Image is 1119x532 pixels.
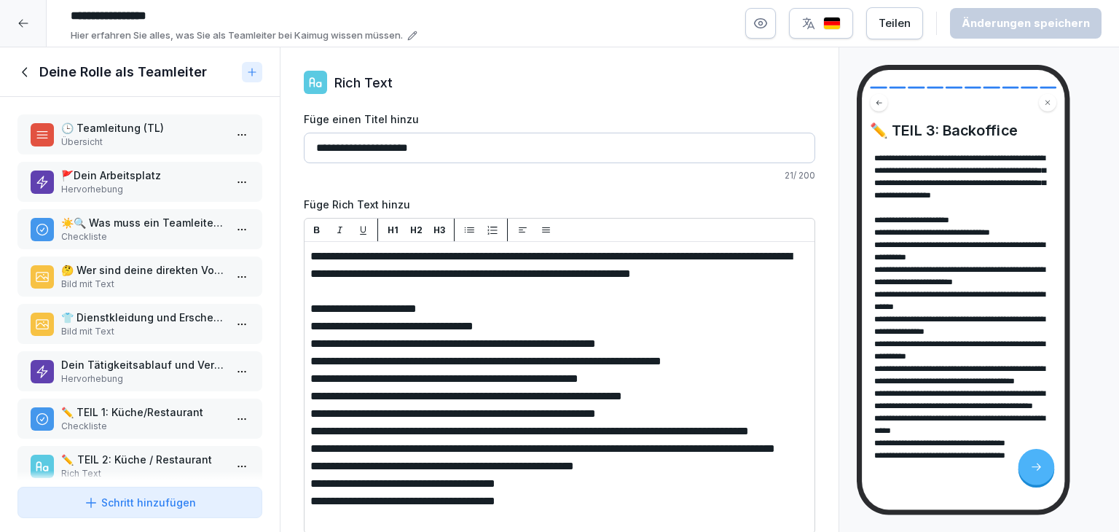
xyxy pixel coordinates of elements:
[17,114,262,154] div: 🕒 Teamleitung (TL)Übersicht
[17,257,262,297] div: 🤔 Wer sind deine direkten Vorgesetzten?Bild mit Text
[870,122,1056,139] h4: ✏️ TEIL 3: Backoffice
[433,224,445,237] p: H3
[17,162,262,202] div: 🚩Dein ArbeitsplatzHervorhebung
[61,278,224,291] p: Bild mit Text
[61,136,224,149] p: Übersicht
[61,467,224,480] p: Rich Text
[61,168,224,183] p: 🚩Dein Arbeitsplatz
[334,73,393,93] p: Rich Text
[431,222,448,239] button: H3
[61,325,224,338] p: Bild mit Text
[304,197,815,212] label: Füge Rich Text hinzu
[61,357,224,372] p: Dein Tätigkeitsablauf und Verantwortungsbereiche
[388,224,398,237] p: H1
[384,222,401,239] button: H1
[407,222,425,239] button: H2
[962,15,1090,31] div: Änderungen speichern
[866,7,923,39] button: Teilen
[61,183,224,196] p: Hervorhebung
[17,399,262,439] div: ✏️ TEIL 1: Küche/RestaurantCheckliste
[71,28,403,43] p: Hier erfahren Sie alles, was Sie als Teamleiter bei Kaimug wissen müssen.
[61,120,224,136] p: 🕒 Teamleitung (TL)
[17,351,262,391] div: Dein Tätigkeitsablauf und VerantwortungsbereicheHervorhebung
[61,230,224,243] p: Checkliste
[823,17,841,31] img: de.svg
[61,372,224,386] p: Hervorhebung
[84,495,196,510] div: Schritt hinzufügen
[17,209,262,249] div: ☀️🔍 Was muss ein Teamleiter JEDEN [DATE] überprüfen?Checkliste
[410,224,423,237] p: H2
[304,112,815,127] label: Füge einen Titel hinzu
[17,446,262,486] div: ✏️ TEIL 2: Küche / RestaurantRich Text
[61,404,224,420] p: ✏️ TEIL 1: Küche/Restaurant
[950,8,1102,39] button: Änderungen speichern
[17,304,262,344] div: 👕 Dienstkleidung und Erscheinungsbild:Bild mit Text
[61,262,224,278] p: 🤔 Wer sind deine direkten Vorgesetzten?
[39,63,207,81] h1: Deine Rolle als Teamleiter
[17,487,262,518] button: Schritt hinzufügen
[61,310,224,325] p: 👕 Dienstkleidung und Erscheinungsbild:
[61,452,224,467] p: ✏️ TEIL 2: Küche / Restaurant
[879,15,911,31] div: Teilen
[304,169,815,182] p: 21 / 200
[61,215,224,230] p: ☀️🔍 Was muss ein Teamleiter JEDEN [DATE] überprüfen?
[61,420,224,433] p: Checkliste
